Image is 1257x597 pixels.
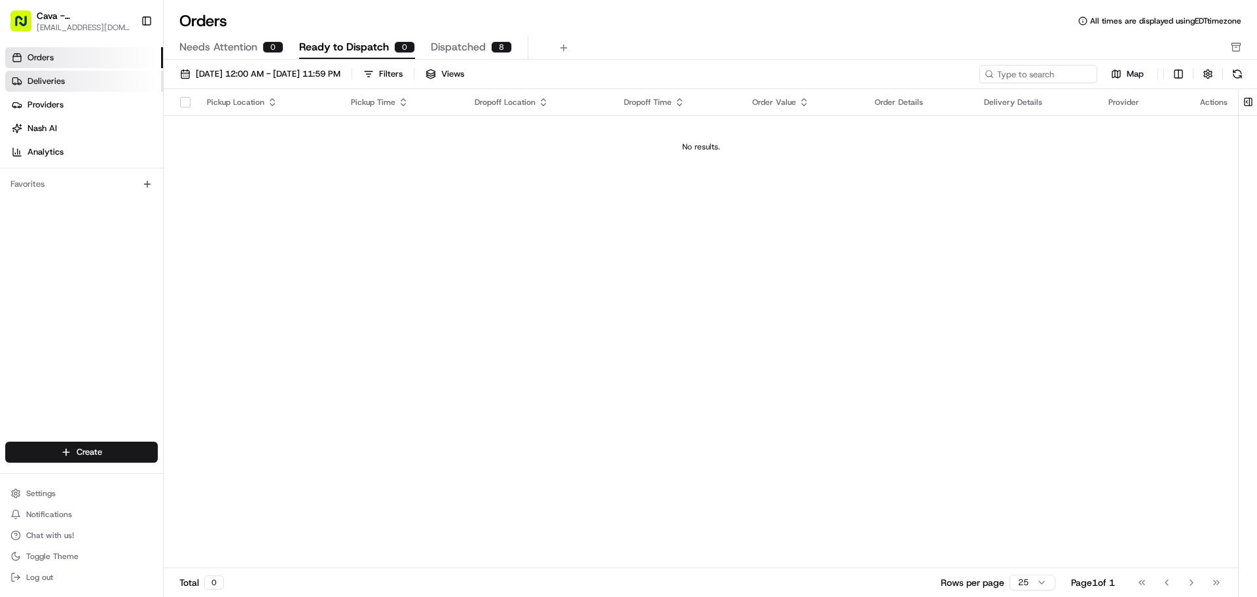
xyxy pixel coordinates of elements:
span: [DATE] [149,203,176,214]
button: Notifications [5,505,158,524]
div: Delivery Details [984,97,1087,107]
span: Ready to Dispatch [299,39,389,55]
span: [PERSON_NAME] [41,239,106,249]
div: 0 [204,575,224,590]
span: Chat with us! [26,530,74,541]
div: 0 [263,41,283,53]
p: Welcome 👋 [13,52,238,73]
div: Start new chat [59,125,215,138]
span: API Documentation [124,293,210,306]
div: Dropoff Time [624,97,731,107]
a: 💻API Documentation [105,288,215,311]
img: Wisdom Oko [13,191,34,216]
div: Dropoff Location [475,97,603,107]
span: Toggle Theme [26,551,79,562]
button: Toggle Theme [5,547,158,566]
span: Orders [27,52,54,64]
img: 1736555255976-a54dd68f-1ca7-489b-9aae-adbdc363a1c4 [26,204,37,214]
span: Providers [27,99,64,111]
div: Pickup Time [351,97,454,107]
button: Cava - [GEOGRAPHIC_DATA][EMAIL_ADDRESS][DOMAIN_NAME] [5,5,136,37]
img: 1736555255976-a54dd68f-1ca7-489b-9aae-adbdc363a1c4 [13,125,37,149]
div: 0 [394,41,415,53]
input: Type to search [979,65,1097,83]
span: All times are displayed using EDT timezone [1090,16,1241,26]
span: Log out [26,572,53,583]
div: Provider [1108,97,1179,107]
span: Settings [26,488,56,499]
a: Providers [5,94,163,115]
div: 8 [491,41,512,53]
div: Actions [1200,97,1228,107]
div: 💻 [111,294,121,305]
img: 8571987876998_91fb9ceb93ad5c398215_72.jpg [27,125,51,149]
span: Knowledge Base [26,293,100,306]
div: Favorites [5,174,158,195]
input: Clear [34,85,216,98]
h1: Orders [179,10,227,31]
div: 📗 [13,294,24,305]
span: Map [1127,68,1144,80]
button: Start new chat [223,129,238,145]
button: Create [5,442,158,463]
div: We're available if you need us! [59,138,180,149]
div: Page 1 of 1 [1071,576,1115,589]
div: Filters [379,68,403,80]
span: Nash AI [27,123,57,134]
a: Analytics [5,142,163,163]
a: 📗Knowledge Base [8,288,105,311]
span: Create [77,446,102,458]
div: Order Details [875,97,963,107]
a: Deliveries [5,71,163,92]
img: Grace Nketiah [13,226,34,247]
button: Log out [5,568,158,587]
a: Nash AI [5,118,163,139]
span: Pylon [130,325,158,335]
div: Past conversations [13,170,88,181]
button: Cava - [GEOGRAPHIC_DATA] [37,9,130,22]
button: Chat with us! [5,526,158,545]
span: Analytics [27,146,64,158]
div: Order Value [752,97,854,107]
span: Deliveries [27,75,65,87]
p: Rows per page [941,576,1004,589]
button: See all [203,168,238,183]
button: Refresh [1228,65,1247,83]
a: Powered byPylon [92,324,158,335]
div: Pickup Location [207,97,330,107]
a: Orders [5,47,163,68]
div: Total [179,575,224,590]
span: • [109,239,113,249]
div: No results. [169,142,1233,152]
button: [EMAIL_ADDRESS][DOMAIN_NAME] [37,22,130,33]
button: Filters [357,65,409,83]
span: [DATE] [116,239,143,249]
span: Wisdom [PERSON_NAME] [41,203,139,214]
span: [DATE] 12:00 AM - [DATE] 11:59 PM [196,68,340,80]
button: [DATE] 12:00 AM - [DATE] 11:59 PM [174,65,346,83]
button: Settings [5,484,158,503]
span: • [142,203,147,214]
span: Notifications [26,509,72,520]
button: Views [420,65,470,83]
span: Needs Attention [179,39,257,55]
span: Dispatched [431,39,486,55]
img: 1736555255976-a54dd68f-1ca7-489b-9aae-adbdc363a1c4 [26,239,37,250]
img: Nash [13,13,39,39]
span: Views [441,68,464,80]
button: Map [1102,66,1152,82]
